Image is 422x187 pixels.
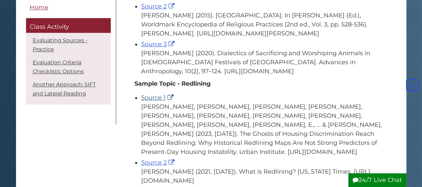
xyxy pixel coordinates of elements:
a: Evaluating Sources - Practice [33,37,87,53]
div: [PERSON_NAME] (2015). [GEOGRAPHIC_DATA]. In [PERSON_NAME] (Ed.), Worldmark Encyclopedia of Religi... [141,11,383,38]
a: Another Approach: SIFT and Lateral Reading [33,81,96,97]
span: Home [30,4,48,11]
a: Source 2 [141,3,176,10]
a: Evaluation Criteria Checklists: Options [33,59,84,75]
a: Back to Top [404,81,420,89]
strong: Sample Topic - Redlining [134,80,211,87]
div: [PERSON_NAME] (2021, [DATE]). What is Redlining? [US_STATE] Times. [URL][DOMAIN_NAME] [141,167,383,185]
div: [PERSON_NAME], [PERSON_NAME], [PERSON_NAME], [PERSON_NAME], [PERSON_NAME], [PERSON_NAME], [PERSON... [141,102,383,157]
a: Source 2 [141,159,176,166]
button: 24/7 Live Chat [348,173,406,187]
a: Source 3 [141,40,176,48]
span: Class Activity [30,23,69,31]
a: Source 1 [141,94,175,101]
a: Class Activity [26,18,111,33]
div: [PERSON_NAME] (2020). Dialectics of Sacrificing and Worshiping Animals in [DEMOGRAPHIC_DATA] Fest... [141,49,383,76]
